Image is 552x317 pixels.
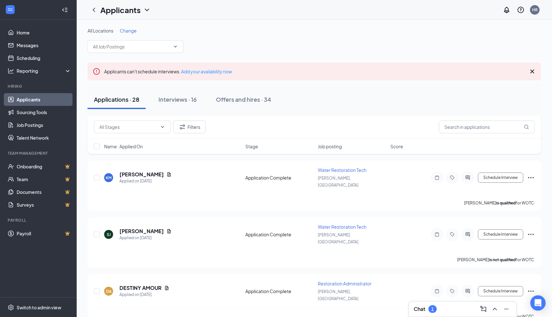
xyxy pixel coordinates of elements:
[457,257,535,262] p: [PERSON_NAME] for WOTC.
[160,124,165,129] svg: ChevronDown
[527,231,535,238] svg: Ellipses
[17,198,71,211] a: SurveysCrown
[179,123,186,131] svg: Filter
[181,69,232,74] a: Add your availability now
[17,68,72,74] div: Reporting
[448,232,456,237] svg: Tag
[503,6,510,14] svg: Notifications
[104,69,232,74] span: Applicants can't schedule interviews.
[390,143,403,150] span: Score
[17,131,71,144] a: Talent Network
[245,174,314,181] div: Application Complete
[119,235,172,241] div: Applied on [DATE]
[439,121,535,133] input: Search in applications
[106,289,111,294] div: DA
[17,227,71,240] a: PayrollCrown
[99,123,157,130] input: All Stages
[17,106,71,119] a: Sourcing Tools
[502,305,510,313] svg: Minimize
[527,174,535,181] svg: Ellipses
[17,119,71,131] a: Job Postings
[7,6,13,13] svg: WorkstreamLogo
[119,291,169,298] div: Applied on [DATE]
[464,200,535,206] p: [PERSON_NAME] for WOTC.
[530,295,546,311] div: Open Intercom Messenger
[527,287,535,295] svg: Ellipses
[517,6,525,14] svg: QuestionInfo
[216,95,271,103] div: Offers and hires · 34
[17,186,71,198] a: DocumentsCrown
[318,143,342,150] span: Job posting
[524,124,529,129] svg: MagnifyingGlass
[173,121,206,133] button: Filter Filters
[166,172,172,177] svg: Document
[119,178,172,184] div: Applied on [DATE]
[8,68,14,74] svg: Analysis
[17,160,71,173] a: OnboardingCrown
[107,232,111,237] div: SJ
[478,229,523,240] button: Schedule Interview
[8,304,14,311] svg: Settings
[318,232,358,244] span: [PERSON_NAME], [GEOGRAPHIC_DATA]
[88,28,113,33] span: All Locations
[528,68,536,75] svg: Cross
[17,93,71,106] a: Applicants
[489,257,516,262] b: is not qualified
[17,39,71,52] a: Messages
[478,286,523,296] button: Schedule Interview
[8,217,70,223] div: Payroll
[166,229,172,234] svg: Document
[433,175,441,180] svg: Note
[496,201,516,205] b: is qualified
[119,171,164,178] h5: [PERSON_NAME]
[245,143,258,150] span: Stage
[93,68,100,75] svg: Error
[90,6,98,14] svg: ChevronLeft
[478,173,523,183] button: Schedule Interview
[431,306,434,312] div: 1
[8,84,70,89] div: Hiring
[478,304,488,314] button: ComposeMessage
[433,232,441,237] svg: Note
[433,289,441,294] svg: Note
[93,43,170,50] input: All Job Postings
[100,4,141,15] h1: Applicants
[17,52,71,64] a: Scheduling
[318,224,366,230] span: Water Restoration Tech
[464,289,471,294] svg: ActiveChat
[448,289,456,294] svg: Tag
[119,284,162,291] h5: DESTINY AMOUR
[94,95,139,103] div: Applications · 28
[414,306,425,313] h3: Chat
[464,232,471,237] svg: ActiveChat
[245,231,314,238] div: Application Complete
[143,6,151,14] svg: ChevronDown
[318,289,358,301] span: [PERSON_NAME], [GEOGRAPHIC_DATA]
[318,281,372,286] span: Restoration Administrator
[532,7,538,12] div: HR
[479,305,487,313] svg: ComposeMessage
[491,305,499,313] svg: ChevronUp
[501,304,511,314] button: Minimize
[8,151,70,156] div: Team Management
[106,175,111,181] div: KM
[104,143,143,150] span: Name · Applied On
[464,175,471,180] svg: ActiveChat
[173,44,178,49] svg: ChevronDown
[318,176,358,188] span: [PERSON_NAME], [GEOGRAPHIC_DATA]
[17,304,61,311] div: Switch to admin view
[62,7,68,13] svg: Collapse
[17,173,71,186] a: TeamCrown
[158,95,197,103] div: Interviews · 16
[245,288,314,294] div: Application Complete
[17,26,71,39] a: Home
[164,285,169,291] svg: Document
[318,167,366,173] span: Water Restoration Tech
[119,228,164,235] h5: [PERSON_NAME]
[448,175,456,180] svg: Tag
[120,28,137,33] span: Change
[490,304,500,314] button: ChevronUp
